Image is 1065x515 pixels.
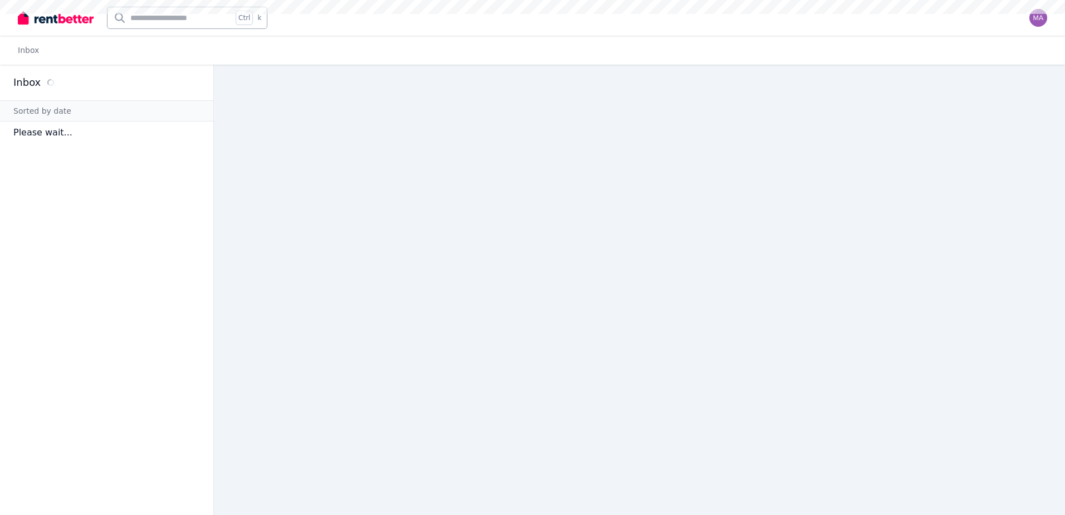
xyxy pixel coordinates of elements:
img: RentBetter [18,9,94,26]
a: Inbox [18,46,39,55]
span: Ctrl [236,11,253,25]
img: Marc Angelone [1029,9,1047,27]
h2: Inbox [13,75,41,90]
span: k [257,13,261,22]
